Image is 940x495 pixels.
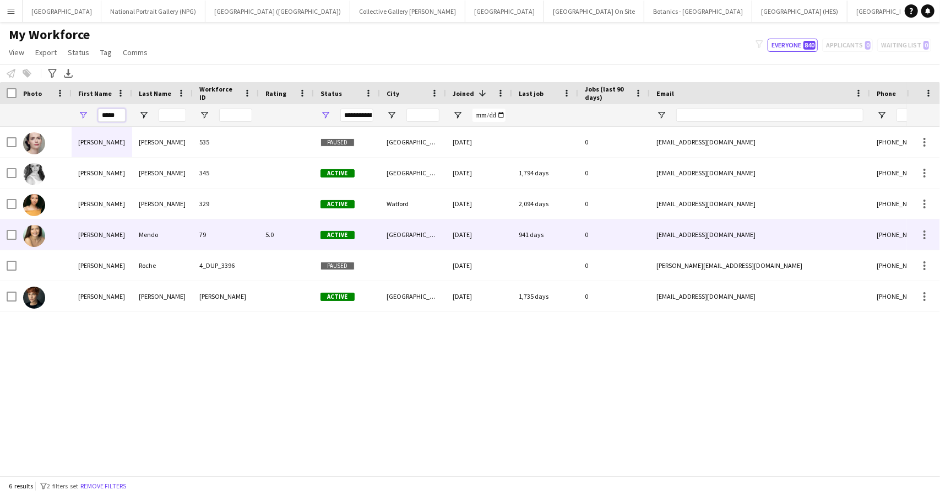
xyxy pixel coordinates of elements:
[803,41,816,50] span: 840
[132,250,193,281] div: Roche
[380,219,446,250] div: [GEOGRAPHIC_DATA]
[62,67,75,80] app-action-btn: Export XLSX
[205,1,350,22] button: [GEOGRAPHIC_DATA] ([GEOGRAPHIC_DATA])
[453,89,474,98] span: Joined
[159,109,186,122] input: Last Name Filter Input
[446,219,512,250] div: [DATE]
[380,127,446,157] div: [GEOGRAPHIC_DATA]
[465,1,544,22] button: [GEOGRAPHIC_DATA]
[350,1,465,22] button: Collective Gallery [PERSON_NAME]
[544,1,644,22] button: [GEOGRAPHIC_DATA] On Site
[578,127,650,157] div: 0
[193,250,259,281] div: 4_DUP_3396
[98,109,126,122] input: First Name Filter Input
[72,158,132,188] div: [PERSON_NAME]
[23,287,45,309] img: Francesca Reid
[78,89,112,98] span: First Name
[578,281,650,311] div: 0
[656,110,666,120] button: Open Filter Menu
[193,127,259,157] div: 535
[650,250,870,281] div: [PERSON_NAME][EMAIL_ADDRESS][DOMAIN_NAME]
[644,1,752,22] button: Botanics - [GEOGRAPHIC_DATA]
[578,158,650,188] div: 0
[78,110,88,120] button: Open Filter Menu
[23,194,45,216] img: Francesca Donnelly
[23,89,42,98] span: Photo
[72,189,132,219] div: [PERSON_NAME]
[123,47,148,57] span: Comms
[31,45,61,60] a: Export
[380,158,446,188] div: [GEOGRAPHIC_DATA]
[199,85,239,101] span: Workforce ID
[650,189,870,219] div: [EMAIL_ADDRESS][DOMAIN_NAME]
[9,26,90,43] span: My Workforce
[380,189,446,219] div: Watford
[72,219,132,250] div: [PERSON_NAME]
[512,158,578,188] div: 1,794 days
[118,45,152,60] a: Comms
[320,231,355,239] span: Active
[446,281,512,311] div: [DATE]
[100,47,112,57] span: Tag
[512,189,578,219] div: 2,094 days
[650,158,870,188] div: [EMAIL_ADDRESS][DOMAIN_NAME]
[578,189,650,219] div: 0
[472,109,506,122] input: Joined Filter Input
[387,110,396,120] button: Open Filter Menu
[446,158,512,188] div: [DATE]
[193,281,259,311] div: [PERSON_NAME]
[132,219,193,250] div: Mendo
[752,1,847,22] button: [GEOGRAPHIC_DATA] (HES)
[578,219,650,250] div: 0
[656,89,674,98] span: Email
[259,219,314,250] div: 5.0
[320,262,355,270] span: Paused
[320,293,355,301] span: Active
[193,189,259,219] div: 329
[72,281,132,311] div: [PERSON_NAME]
[512,281,578,311] div: 1,735 days
[199,110,209,120] button: Open Filter Menu
[96,45,116,60] a: Tag
[446,189,512,219] div: [DATE]
[193,219,259,250] div: 79
[578,250,650,281] div: 0
[139,89,171,98] span: Last Name
[132,158,193,188] div: [PERSON_NAME]
[193,158,259,188] div: 345
[139,110,149,120] button: Open Filter Menu
[23,225,45,247] img: Francisca Mendo
[446,127,512,157] div: [DATE]
[877,89,896,98] span: Phone
[101,1,205,22] button: National Portrait Gallery (NPG)
[46,67,59,80] app-action-btn: Advanced filters
[68,47,89,57] span: Status
[35,47,57,57] span: Export
[320,138,355,147] span: Paused
[320,110,330,120] button: Open Filter Menu
[380,281,446,311] div: [GEOGRAPHIC_DATA]
[406,109,439,122] input: City Filter Input
[23,163,45,185] img: Francesca Benton-Stace
[519,89,544,98] span: Last job
[650,219,870,250] div: [EMAIL_ADDRESS][DOMAIN_NAME]
[23,1,101,22] button: [GEOGRAPHIC_DATA]
[585,85,630,101] span: Jobs (last 90 days)
[320,169,355,177] span: Active
[9,47,24,57] span: View
[650,281,870,311] div: [EMAIL_ADDRESS][DOMAIN_NAME]
[72,250,132,281] div: [PERSON_NAME]
[453,110,463,120] button: Open Filter Menu
[265,89,286,98] span: Rating
[676,109,863,122] input: Email Filter Input
[78,480,128,492] button: Remove filters
[219,109,252,122] input: Workforce ID Filter Input
[387,89,399,98] span: City
[512,219,578,250] div: 941 days
[650,127,870,157] div: [EMAIL_ADDRESS][DOMAIN_NAME]
[320,200,355,208] span: Active
[768,39,818,52] button: Everyone840
[446,250,512,281] div: [DATE]
[132,127,193,157] div: [PERSON_NAME]
[4,45,29,60] a: View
